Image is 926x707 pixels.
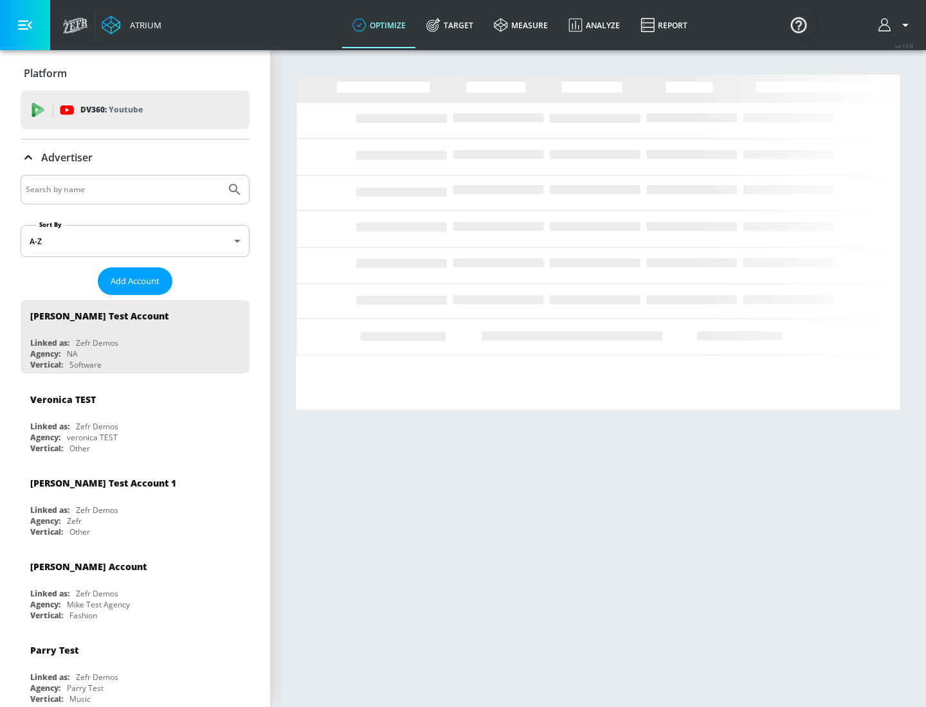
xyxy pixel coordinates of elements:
[630,2,698,48] a: Report
[76,337,118,348] div: Zefr Demos
[67,515,82,526] div: Zefr
[76,672,118,683] div: Zefr Demos
[21,300,250,373] div: [PERSON_NAME] Test AccountLinked as:Zefr DemosAgency:NAVertical:Software
[21,384,250,457] div: Veronica TESTLinked as:Zefr DemosAgency:veronica TESTVertical:Other
[21,551,250,624] div: [PERSON_NAME] AccountLinked as:Zefr DemosAgency:Mike Test AgencyVertical:Fashion
[109,103,143,116] p: Youtube
[895,42,913,49] span: v 4.19.0
[21,139,250,175] div: Advertiser
[30,515,60,526] div: Agency:
[111,274,159,289] span: Add Account
[30,644,78,656] div: Parry Test
[69,526,90,537] div: Other
[558,2,630,48] a: Analyze
[30,526,63,537] div: Vertical:
[67,683,104,694] div: Parry Test
[69,443,90,454] div: Other
[69,694,91,704] div: Music
[30,310,168,322] div: [PERSON_NAME] Test Account
[30,683,60,694] div: Agency:
[24,66,67,80] p: Platform
[26,181,221,198] input: Search by name
[21,55,250,91] div: Platform
[98,267,172,295] button: Add Account
[30,477,176,489] div: [PERSON_NAME] Test Account 1
[76,505,118,515] div: Zefr Demos
[484,2,558,48] a: measure
[30,443,63,454] div: Vertical:
[30,560,147,573] div: [PERSON_NAME] Account
[80,103,143,117] p: DV360:
[30,421,69,432] div: Linked as:
[67,599,130,610] div: Mike Test Agency
[416,2,484,48] a: Target
[41,150,93,165] p: Advertiser
[30,359,63,370] div: Vertical:
[30,348,60,359] div: Agency:
[30,505,69,515] div: Linked as:
[21,225,250,257] div: A-Z
[125,19,161,31] div: Atrium
[69,359,102,370] div: Software
[21,467,250,541] div: [PERSON_NAME] Test Account 1Linked as:Zefr DemosAgency:ZefrVertical:Other
[21,91,250,129] div: DV360: Youtube
[30,599,60,610] div: Agency:
[30,588,69,599] div: Linked as:
[30,694,63,704] div: Vertical:
[30,393,96,406] div: Veronica TEST
[76,588,118,599] div: Zefr Demos
[67,432,118,443] div: veronica TEST
[781,6,817,42] button: Open Resource Center
[30,337,69,348] div: Linked as:
[69,610,97,621] div: Fashion
[30,610,63,621] div: Vertical:
[30,672,69,683] div: Linked as:
[102,15,161,35] a: Atrium
[67,348,78,359] div: NA
[37,220,64,229] label: Sort By
[76,421,118,432] div: Zefr Demos
[342,2,416,48] a: optimize
[30,432,60,443] div: Agency:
